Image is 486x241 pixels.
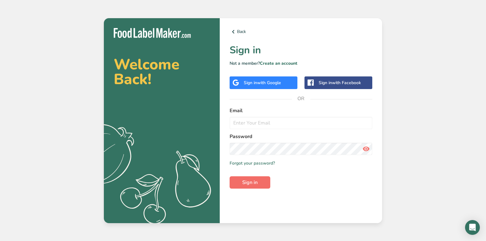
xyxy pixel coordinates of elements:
a: Back [230,28,372,35]
span: OR [292,89,310,108]
span: with Facebook [332,80,361,86]
input: Enter Your Email [230,117,372,129]
span: Sign in [242,179,258,186]
h2: Welcome Back! [114,57,210,87]
label: Email [230,107,372,114]
div: Sign in [244,80,281,86]
p: Not a member? [230,60,372,67]
label: Password [230,133,372,140]
div: Open Intercom Messenger [465,220,480,235]
span: with Google [257,80,281,86]
h1: Sign in [230,43,372,58]
a: Create an account [260,60,297,66]
button: Sign in [230,176,270,189]
img: Food Label Maker [114,28,191,38]
a: Forgot your password? [230,160,275,166]
div: Sign in [319,80,361,86]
